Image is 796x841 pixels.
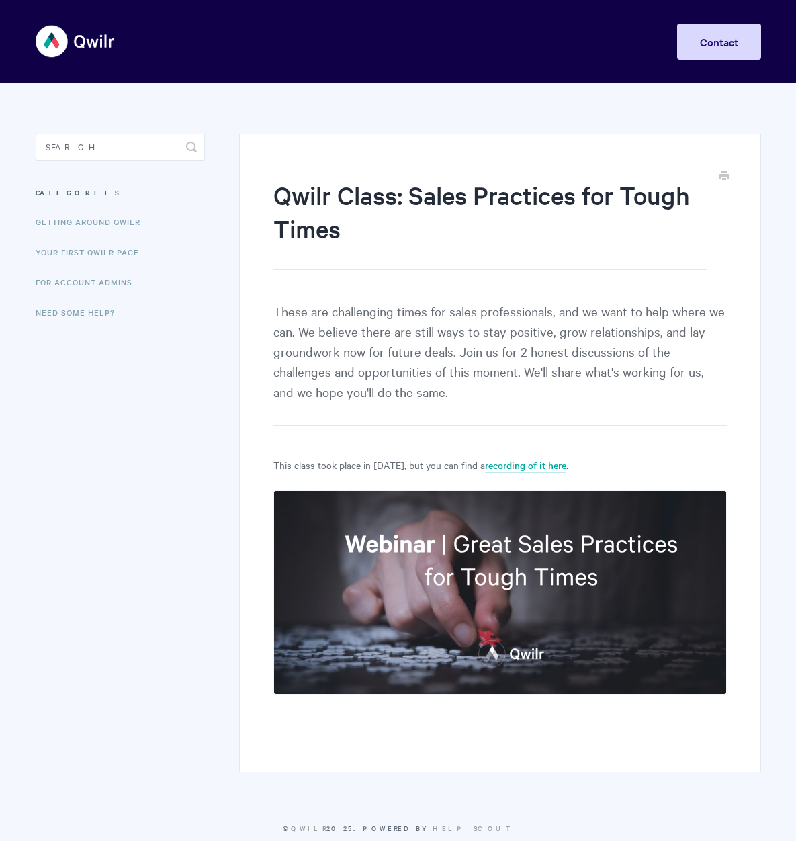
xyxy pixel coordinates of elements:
[36,181,206,205] h3: Categories
[719,170,729,185] a: Print this Article
[36,822,761,834] p: © 2025.
[36,134,206,161] input: Search
[363,823,514,833] span: Powered by
[273,457,726,473] p: This class took place in [DATE], but you can find a .
[433,823,514,833] a: Help Scout
[273,178,706,270] h1: Qwilr Class: Sales Practices for Tough Times
[36,299,125,326] a: Need Some Help?
[291,823,326,833] a: Qwilr
[36,269,142,296] a: For Account Admins
[36,16,116,67] img: Qwilr Help Center
[677,24,761,60] a: Contact
[273,301,726,426] p: These are challenging times for sales professionals, and we want to help where we can. We believe...
[485,458,566,473] a: recording of it here
[36,238,149,265] a: Your First Qwilr Page
[36,208,150,235] a: Getting Around Qwilr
